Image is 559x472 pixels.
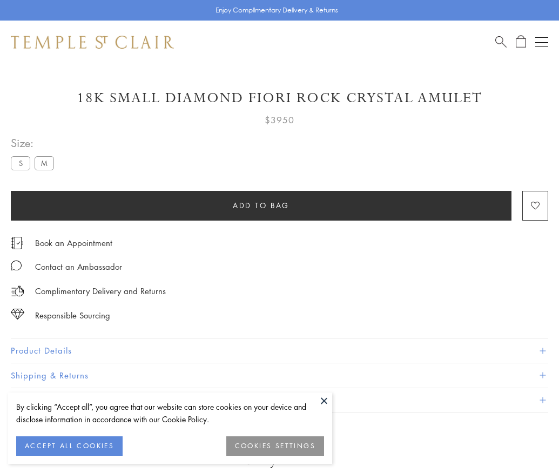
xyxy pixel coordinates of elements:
button: Open navigation [535,36,548,49]
h1: 18K Small Diamond Fiori Rock Crystal Amulet [11,89,548,108]
img: icon_sourcing.svg [11,309,24,320]
label: S [11,156,30,170]
span: $3950 [265,113,294,127]
p: Complimentary Delivery and Returns [35,284,166,298]
div: Contact an Ambassador [35,260,122,274]
a: Book an Appointment [35,237,112,249]
span: Size: [11,134,58,152]
span: Add to bag [233,200,289,211]
a: Open Shopping Bag [516,35,526,49]
img: icon_appointment.svg [11,237,24,249]
button: Product Details [11,338,548,363]
button: Gifting [11,388,548,413]
a: Search [495,35,507,49]
img: MessageIcon-01_2.svg [11,260,22,271]
div: By clicking “Accept all”, you agree that our website can store cookies on your device and disclos... [16,401,324,426]
button: Shipping & Returns [11,363,548,388]
button: ACCEPT ALL COOKIES [16,436,123,456]
button: COOKIES SETTINGS [226,436,324,456]
button: Add to bag [11,191,511,221]
img: Temple St. Clair [11,36,174,49]
img: icon_delivery.svg [11,284,24,298]
p: Enjoy Complimentary Delivery & Returns [215,5,338,16]
div: Responsible Sourcing [35,309,110,322]
label: M [35,156,54,170]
